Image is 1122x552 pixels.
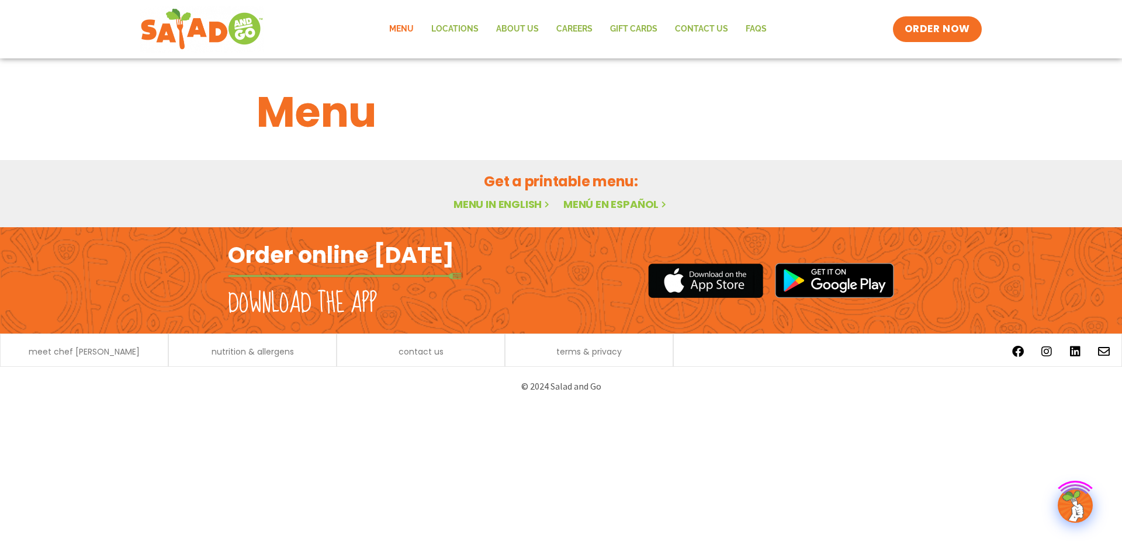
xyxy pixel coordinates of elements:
[775,263,894,298] img: google_play
[648,262,763,300] img: appstore
[563,197,669,211] a: Menú en español
[423,16,487,43] a: Locations
[228,241,454,269] h2: Order online [DATE]
[905,22,970,36] span: ORDER NOW
[234,379,888,394] p: © 2024 Salad and Go
[666,16,737,43] a: Contact Us
[228,273,462,279] img: fork
[380,16,775,43] nav: Menu
[29,348,140,356] a: meet chef [PERSON_NAME]
[257,171,865,192] h2: Get a printable menu:
[140,6,264,53] img: new-SAG-logo-768×292
[737,16,775,43] a: FAQs
[556,348,622,356] a: terms & privacy
[548,16,601,43] a: Careers
[893,16,982,42] a: ORDER NOW
[399,348,444,356] a: contact us
[453,197,552,211] a: Menu in English
[228,287,377,320] h2: Download the app
[212,348,294,356] a: nutrition & allergens
[380,16,423,43] a: Menu
[487,16,548,43] a: About Us
[257,81,865,144] h1: Menu
[601,16,666,43] a: GIFT CARDS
